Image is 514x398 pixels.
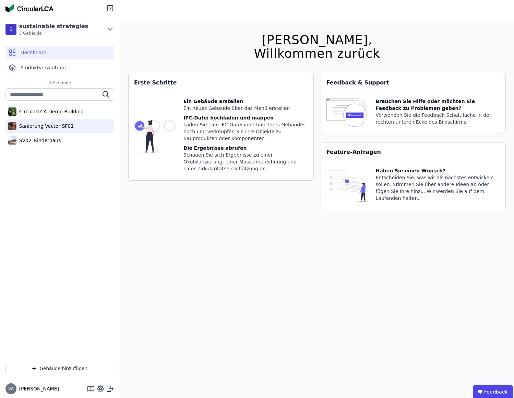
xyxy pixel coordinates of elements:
[376,112,500,125] div: Verwenden Sie die Feedback-Schaltfläche in der rechten unteren Ecke des Bildschirms.
[183,151,308,172] div: Schauen Sie sich Ergebnisse zu einer Ökobilanzierung, einer Massenberechnung und einer Zirkularit...
[129,73,313,92] div: Erste Schritte
[8,121,16,132] img: Sanierung Vector SF01
[376,174,500,202] div: Entscheiden Sie, was wir als nächstes entwickeln sollen. Stimmen Sie über andere Ideen ab oder fü...
[326,98,368,128] img: feedback-icon-HCTs5lye.svg
[16,385,59,392] span: [PERSON_NAME]
[21,64,66,71] span: Produktverwaltung
[21,49,47,56] span: Dashboard
[19,31,88,36] span: 3 Gebäude
[8,106,16,117] img: CircularLCA Demo Building
[183,121,308,142] div: Laden Sie eine IFC-Datei innerhalb Ihres Gebäudes hoch und verknüpfen Sie ihre Objekte zu Bauprod...
[254,33,380,47] div: [PERSON_NAME],
[5,24,16,35] div: S
[8,387,14,391] span: VA
[19,22,88,31] div: sustainable strategies
[183,145,308,151] div: Die Ergebnisse abrufen
[5,364,114,373] button: Gebäude hinzufügen
[326,167,368,204] img: feature_request_tile-UiXE1qGU.svg
[16,137,61,144] div: SV02_Kinderhaus
[376,98,500,112] div: Brauchen Sie Hilfe oder möchten Sie Feedback zu Problemen geben?
[183,98,308,105] div: Ein Gebäude erstellen
[183,105,308,112] div: Ein neues Gebäude über das Menü erstellen
[42,80,78,86] span: 3 Gebäude
[16,108,84,115] div: CircularLCA Demo Building
[5,4,53,12] img: Concular
[134,98,175,175] img: getting_started_tile-DrF_GRSv.svg
[183,114,308,121] div: IFC-Datei hochladen und mappen
[321,143,506,162] div: Feature-Anfragen
[16,123,74,129] div: Sanierung Vector SF01
[8,135,16,146] img: SV02_Kinderhaus
[254,47,380,60] div: Willkommen zurück
[376,167,500,174] div: Haben Sie einen Wunsch?
[321,73,506,92] div: Feedback & Support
